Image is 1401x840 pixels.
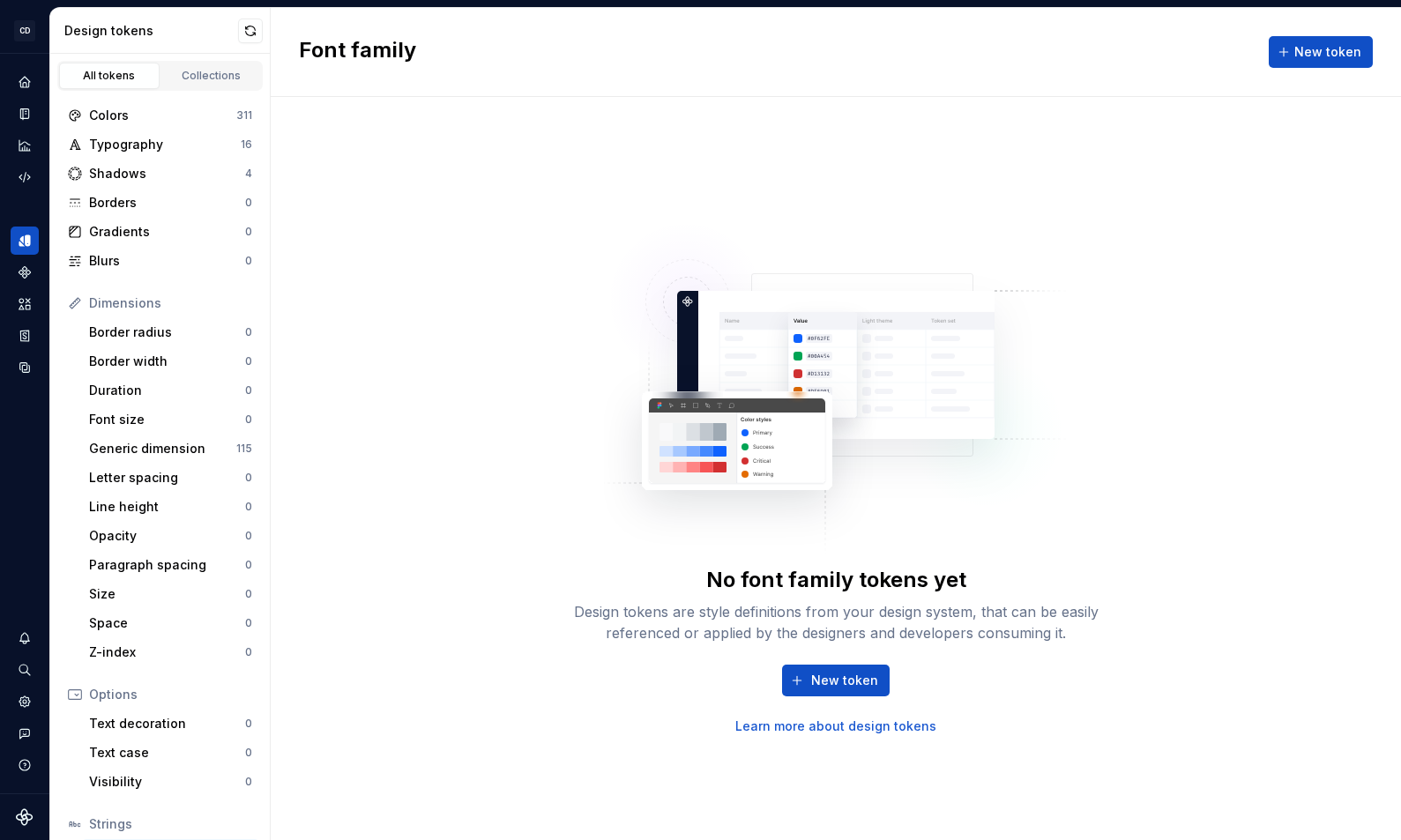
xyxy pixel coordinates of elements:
div: 4 [245,167,252,181]
button: Search ⌘K [11,656,39,684]
div: Typography [89,136,241,153]
div: Z-index [89,643,245,661]
a: Design tokens [11,227,39,255]
div: Duration [89,382,245,399]
div: 0 [245,775,252,789]
a: Letter spacing0 [82,464,259,492]
div: Dimensions [89,294,252,312]
a: Gradients0 [61,218,259,246]
div: 0 [245,225,252,239]
div: Line height [89,498,245,516]
span: New token [1294,43,1361,61]
a: Typography16 [61,130,259,159]
button: Contact support [11,719,39,747]
div: Collections [168,69,256,83]
a: Assets [11,290,39,318]
div: 0 [245,325,252,339]
a: Analytics [11,131,39,160]
div: 0 [245,196,252,210]
a: Border width0 [82,347,259,375]
a: Shadows4 [61,160,259,188]
a: Settings [11,688,39,716]
div: Design tokens [64,22,238,40]
div: 311 [236,108,252,123]
div: Shadows [89,165,245,182]
a: Documentation [11,100,39,128]
div: 0 [245,383,252,398]
div: Borders [89,194,245,212]
div: 0 [245,500,252,514]
button: New token [1269,36,1373,68]
div: Border radius [89,323,245,341]
a: Code automation [11,163,39,191]
span: New token [811,672,878,689]
a: Duration0 [82,376,259,405]
a: Opacity0 [82,522,259,550]
a: Paragraph spacing0 [82,551,259,579]
div: No font family tokens yet [706,566,966,594]
div: Colors [89,107,236,124]
div: CD [14,20,35,41]
div: 0 [245,471,252,485]
div: 0 [245,354,252,368]
svg: Supernova Logo [16,808,34,826]
a: Home [11,68,39,96]
div: 0 [245,645,252,659]
div: Paragraph spacing [89,556,245,574]
a: Components [11,258,39,286]
div: Gradients [89,223,245,241]
div: 16 [241,138,252,152]
a: Size0 [82,580,259,608]
button: New token [782,665,890,696]
div: 0 [245,717,252,731]
div: Blurs [89,252,245,270]
div: Strings [89,815,252,833]
a: Z-index0 [82,638,259,666]
a: Font size0 [82,405,259,434]
a: Learn more about design tokens [735,717,936,735]
a: Visibility0 [82,768,259,796]
a: Border radius0 [82,318,259,346]
div: 0 [245,587,252,601]
div: Text decoration [89,715,245,732]
div: 0 [245,746,252,760]
div: Generic dimension [89,440,236,457]
a: Blurs0 [61,247,259,275]
a: Colors311 [61,101,259,130]
div: Font size [89,411,245,428]
div: Size [89,585,245,603]
a: Data sources [11,353,39,382]
button: CD [4,11,46,49]
div: Letter spacing [89,469,245,487]
div: 0 [245,254,252,268]
a: Text case0 [82,739,259,767]
a: Text decoration0 [82,710,259,738]
div: Space [89,614,245,632]
div: Border width [89,353,245,370]
div: Text case [89,744,245,762]
div: Visibility [89,773,245,791]
div: Options [89,686,252,703]
div: 0 [245,413,252,427]
a: Borders0 [61,189,259,217]
a: Space0 [82,609,259,637]
div: Opacity [89,527,245,545]
h2: Font family [299,36,416,68]
a: Storybook stories [11,322,39,350]
div: 115 [236,442,252,456]
div: All tokens [65,69,153,83]
button: Notifications [11,624,39,652]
